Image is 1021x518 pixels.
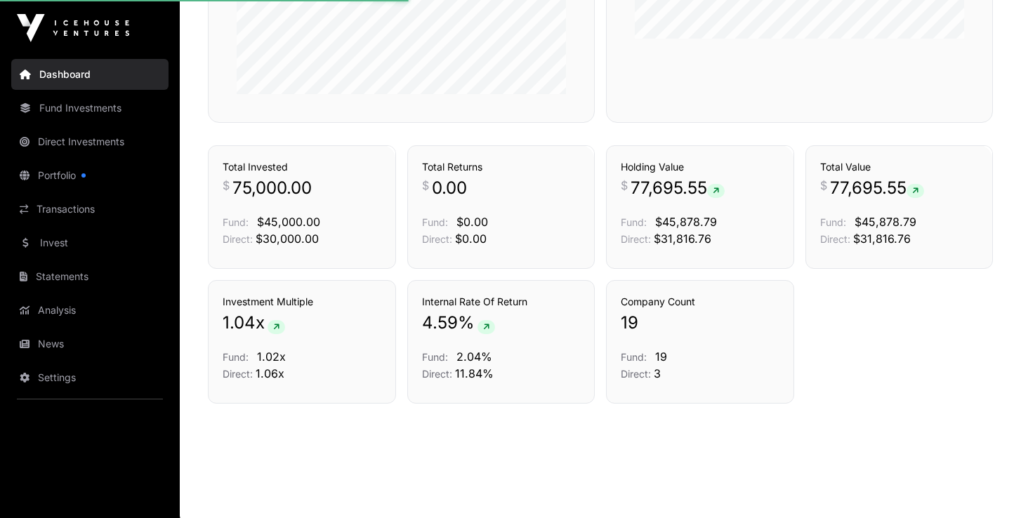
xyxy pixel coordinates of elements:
span: $0.00 [455,232,487,246]
span: Fund: [621,216,647,228]
a: Statements [11,261,169,292]
span: Fund: [223,216,249,228]
span: 2.04% [456,350,492,364]
span: 3 [654,366,661,380]
h3: Total Invested [223,160,381,174]
a: Transactions [11,194,169,225]
a: Portfolio [11,160,169,191]
span: Fund: [820,216,846,228]
span: Fund: [422,351,448,363]
span: 1.02x [257,350,286,364]
span: $ [820,177,827,194]
img: Icehouse Ventures Logo [17,14,129,42]
span: x [256,312,265,334]
span: $45,000.00 [257,215,320,229]
span: Fund: [422,216,448,228]
a: Invest [11,227,169,258]
a: News [11,328,169,359]
span: $31,816.76 [654,232,711,246]
iframe: Chat Widget [951,451,1021,518]
span: 11.84% [455,366,494,380]
h3: Total Value [820,160,979,174]
span: 1.04 [223,312,256,334]
span: 19 [655,350,667,364]
span: Direct: [422,368,452,380]
span: Direct: [422,233,452,245]
a: Direct Investments [11,126,169,157]
span: 77,695.55 [631,177,725,199]
h3: Holding Value [621,160,779,174]
span: 1.06x [256,366,284,380]
h3: Total Returns [422,160,581,174]
span: $45,878.79 [855,215,916,229]
a: Dashboard [11,59,169,90]
span: 77,695.55 [830,177,924,199]
span: % [458,312,475,334]
span: Fund: [223,351,249,363]
span: $0.00 [456,215,488,229]
span: $30,000.00 [256,232,319,246]
span: $45,878.79 [655,215,717,229]
span: Direct: [223,368,253,380]
span: 75,000.00 [232,177,312,199]
span: 4.59 [422,312,458,334]
span: $ [223,177,230,194]
span: 19 [621,312,638,334]
span: $ [621,177,628,194]
span: Fund: [621,351,647,363]
span: $ [422,177,429,194]
h3: Investment Multiple [223,295,381,309]
span: $31,816.76 [853,232,911,246]
span: Direct: [223,233,253,245]
span: Direct: [621,368,651,380]
h3: Company Count [621,295,779,309]
a: Fund Investments [11,93,169,124]
h3: Internal Rate Of Return [422,295,581,309]
span: 0.00 [432,177,467,199]
a: Settings [11,362,169,393]
a: Analysis [11,295,169,326]
span: Direct: [621,233,651,245]
span: Direct: [820,233,850,245]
